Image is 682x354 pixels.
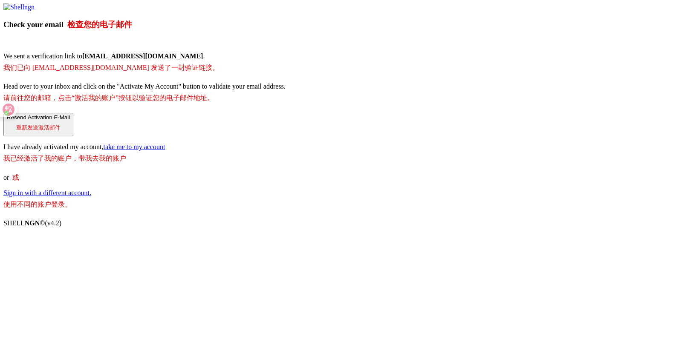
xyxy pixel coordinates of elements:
p: I have already activated my account, [3,143,679,167]
a: Sign in with a different account.使用不同的账户登录。 [3,189,91,208]
font: 我已经激活了我的账户，带我去我的账户 [3,155,126,162]
h3: Check your email [3,19,679,30]
span: 4.2.0 [45,219,62,227]
b: [EMAIL_ADDRESS][DOMAIN_NAME] [82,52,203,60]
button: Resend Activation E-Mail重新发送激活邮件 [3,113,73,136]
span: SHELL © [3,219,61,227]
div: or [3,3,679,213]
font: 我们已向 [EMAIL_ADDRESS][DOMAIN_NAME] 发送了一封验证链接。 [3,64,219,71]
font: 请前往您的邮箱，点击“激活我的账户”按钮以验证您的电子邮件地址。 [3,94,214,101]
font: 重新发送激活邮件 [16,124,61,131]
p: We sent a verification link to . [3,52,679,76]
font: 使用不同的账户登录。 [3,201,72,208]
p: Head over to your inbox and click on the "Activate My Account" button to validate your email addr... [3,83,679,106]
b: NGN [25,219,40,227]
a: take me to my account [104,143,165,150]
img: Shellngn [3,3,35,11]
font: 检查您的电子邮件 [67,20,132,29]
font: 或 [12,174,19,181]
